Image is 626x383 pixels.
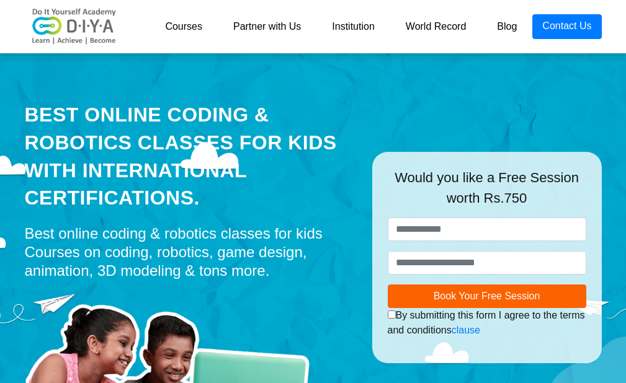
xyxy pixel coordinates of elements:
[434,291,540,301] span: Book Your Free Session
[532,14,601,39] a: Contact Us
[388,167,586,218] div: Would you like a Free Session worth Rs.750
[481,14,532,39] a: Blog
[25,101,354,212] div: Best Online Coding & Robotics Classes for kids with International Certifications.
[25,224,354,280] div: Best online coding & robotics classes for kids Courses on coding, robotics, game design, animatio...
[388,284,586,308] button: Book Your Free Session
[452,325,480,335] a: clause
[390,14,482,39] a: World Record
[388,308,586,338] div: By submitting this form I agree to the terms and conditions
[150,14,218,39] a: Courses
[25,8,124,45] img: logo-v2.png
[316,14,390,39] a: Institution
[218,14,316,39] a: Partner with Us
